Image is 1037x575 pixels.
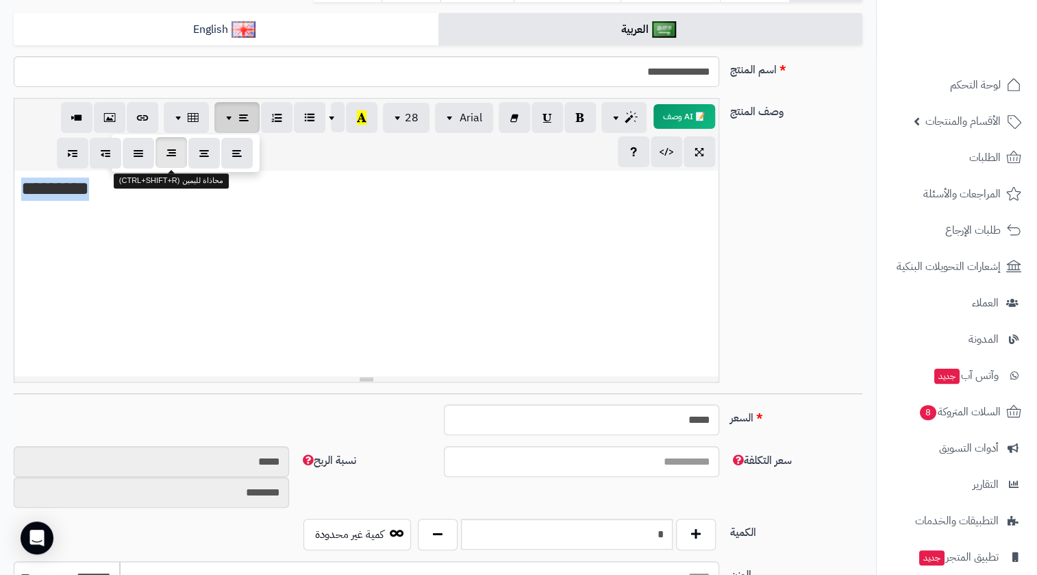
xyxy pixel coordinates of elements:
img: English [232,21,255,38]
span: التطبيقات والخدمات [915,511,999,530]
span: التقارير [973,475,999,494]
span: المدونة [969,330,999,349]
span: العملاء [972,293,999,313]
a: التطبيقات والخدمات [885,504,1029,537]
label: الكمية [725,519,868,541]
a: أدوات التسويق [885,432,1029,465]
span: أدوات التسويق [939,439,999,458]
span: نسبة الربح [300,452,356,469]
a: لوحة التحكم [885,69,1029,101]
span: إشعارات التحويلات البنكية [897,257,1001,276]
button: Arial [435,103,493,133]
span: تطبيق المتجر [918,548,999,567]
span: جديد [934,369,960,384]
a: تطبيق المتجرجديد [885,541,1029,574]
a: الطلبات [885,141,1029,174]
span: المراجعات والأسئلة [923,184,1001,204]
span: وآتس آب [933,366,999,385]
a: التقارير [885,468,1029,501]
label: اسم المنتج [725,56,868,78]
span: الأقسام والمنتجات [925,112,1001,131]
a: السلات المتروكة8 [885,395,1029,428]
span: الطلبات [969,148,1001,167]
span: طلبات الإرجاع [945,221,1001,240]
span: سعر التكلفة [730,452,792,469]
span: Arial [460,110,482,126]
label: وصف المنتج [725,98,868,120]
span: 8 [919,404,936,420]
a: طلبات الإرجاع [885,214,1029,247]
img: logo-2.png [944,25,1024,53]
label: السعر [725,404,868,426]
button: 📝 AI وصف [653,104,715,129]
a: العربية [438,13,863,47]
button: 28 [383,103,429,133]
a: إشعارات التحويلات البنكية [885,250,1029,283]
a: العملاء [885,286,1029,319]
span: 28 [405,110,418,126]
a: وآتس آبجديد [885,359,1029,392]
span: لوحة التحكم [950,75,1001,95]
span: السلات المتروكة [919,402,1001,421]
div: Open Intercom Messenger [21,522,53,554]
div: محاذاة لليمين (CTRL+SHIFT+R) [114,173,229,188]
a: المدونة [885,323,1029,356]
img: العربية [652,21,676,38]
a: المراجعات والأسئلة [885,178,1029,210]
a: English [14,13,438,47]
span: جديد [919,550,945,565]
